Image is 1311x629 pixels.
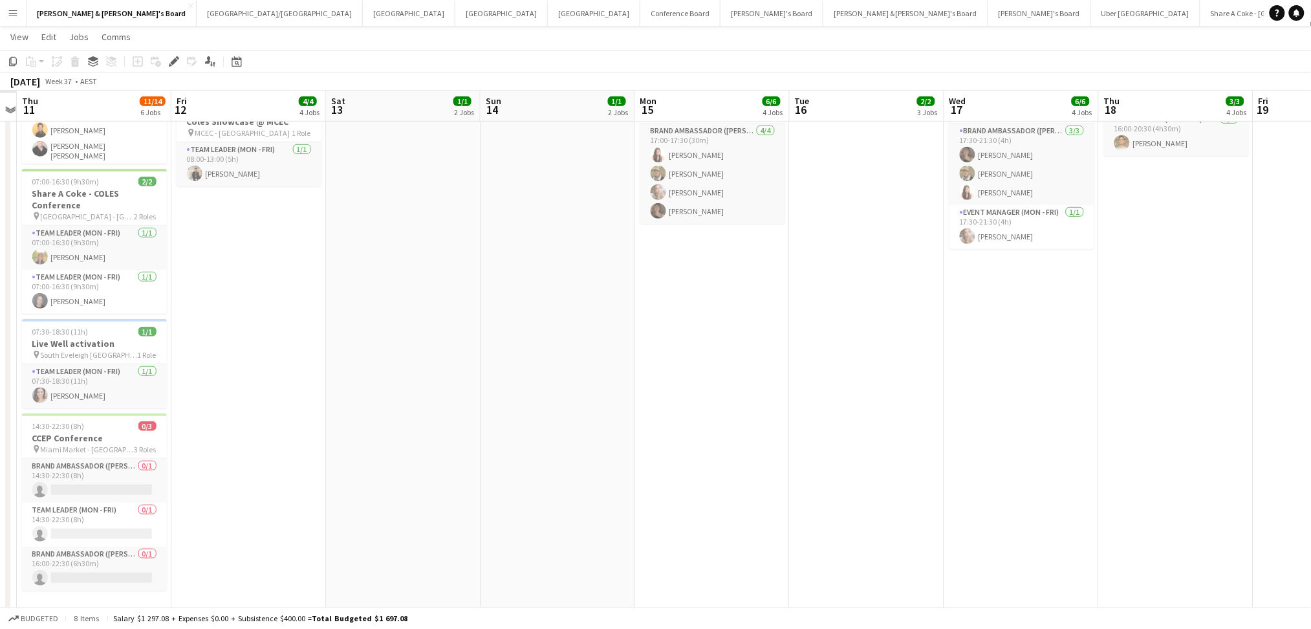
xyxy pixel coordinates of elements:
div: [DATE] [10,75,40,88]
a: Edit [36,28,61,45]
button: [PERSON_NAME]'s Board [721,1,823,26]
button: Uber [GEOGRAPHIC_DATA] [1091,1,1200,26]
button: [PERSON_NAME] & [PERSON_NAME]'s Board [823,1,988,26]
a: Comms [96,28,136,45]
span: Total Budgeted $1 697.08 [312,613,407,623]
button: Conference Board [640,1,721,26]
div: AEST [80,76,97,86]
button: [GEOGRAPHIC_DATA] [363,1,455,26]
a: View [5,28,34,45]
span: Comms [102,31,131,43]
button: [GEOGRAPHIC_DATA]/[GEOGRAPHIC_DATA] [197,1,363,26]
button: [PERSON_NAME] & [PERSON_NAME]'s Board [27,1,197,26]
button: [GEOGRAPHIC_DATA] [548,1,640,26]
button: [PERSON_NAME]'s Board [988,1,1091,26]
span: Edit [41,31,56,43]
button: [GEOGRAPHIC_DATA] [455,1,548,26]
span: 8 items [71,613,102,623]
span: View [10,31,28,43]
span: Budgeted [21,614,58,623]
button: Budgeted [6,612,60,626]
div: Salary $1 297.08 + Expenses $0.00 + Subsistence $400.00 = [113,613,407,623]
a: Jobs [64,28,94,45]
span: Week 37 [43,76,75,86]
span: Jobs [69,31,89,43]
